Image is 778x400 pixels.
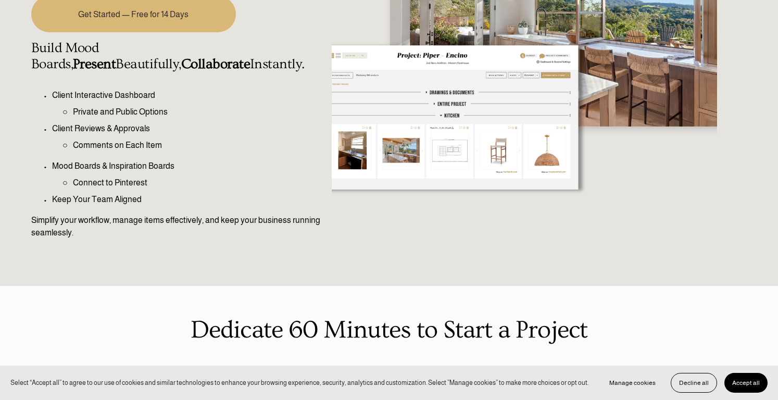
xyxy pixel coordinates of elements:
[73,177,326,189] p: Connect to Pinterest
[31,311,747,349] p: Dedicate 60 Minutes to Start a Project
[73,106,326,118] p: Private and Public Options
[601,373,663,393] button: Manage cookies
[671,373,717,393] button: Decline all
[52,89,326,102] p: Client Interactive Dashboard
[52,160,326,172] p: Mood Boards & Inspiration Boards
[724,373,768,393] button: Accept all
[73,56,116,72] strong: Present
[31,214,326,239] p: Simplify your workflow, manage items effectively, and keep your business running seamlessly.
[679,379,709,386] span: Decline all
[73,139,326,152] p: Comments on Each Item
[52,122,326,135] p: Client Reviews & Approvals
[181,56,250,72] strong: Collaborate
[52,193,326,206] p: Keep Your Team Aligned
[31,40,326,73] h4: Build Mood Boards, Beautifully, Instantly.
[732,379,760,386] span: Accept all
[609,379,656,386] span: Manage cookies
[10,378,588,388] p: Select “Accept all” to agree to our use of cookies and similar technologies to enhance your brows...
